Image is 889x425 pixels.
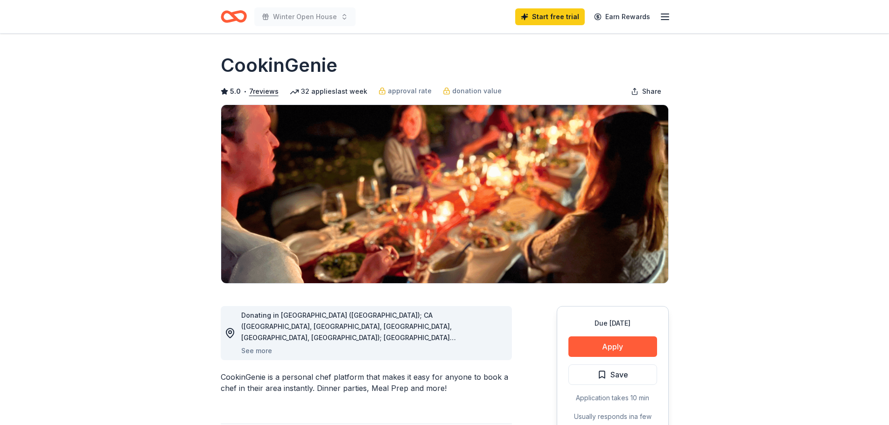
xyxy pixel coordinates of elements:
span: Save [610,369,628,381]
h1: CookinGenie [221,52,337,78]
span: • [243,88,246,95]
span: Winter Open House [273,11,337,22]
button: Share [623,82,669,101]
a: donation value [443,85,502,97]
a: Earn Rewards [588,8,656,25]
button: Winter Open House [254,7,356,26]
div: Due [DATE] [568,318,657,329]
button: See more [241,345,272,356]
a: approval rate [378,85,432,97]
div: Application takes 10 min [568,392,657,404]
img: Image for CookinGenie [221,105,668,283]
button: Save [568,364,657,385]
button: Apply [568,336,657,357]
div: 32 applies last week [290,86,367,97]
button: 7reviews [249,86,279,97]
div: CookinGenie is a personal chef platform that makes it easy for anyone to book a chef in their are... [221,371,512,394]
a: Start free trial [515,8,585,25]
span: 5.0 [230,86,241,97]
a: Home [221,6,247,28]
span: Share [642,86,661,97]
span: donation value [452,85,502,97]
span: approval rate [388,85,432,97]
